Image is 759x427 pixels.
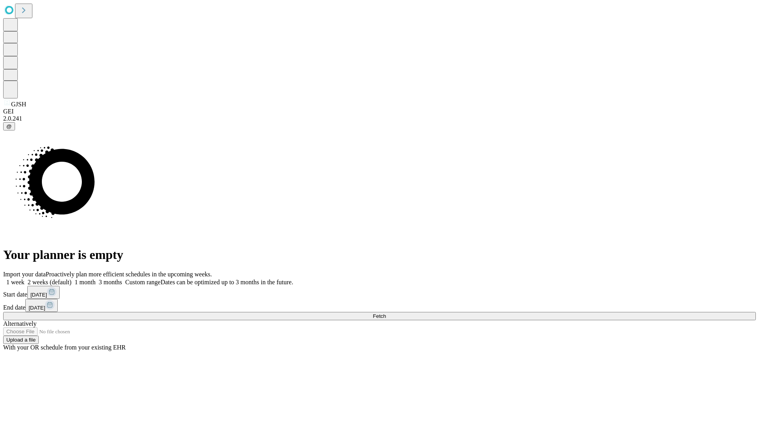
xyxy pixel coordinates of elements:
h1: Your planner is empty [3,248,756,262]
span: 1 month [75,279,96,285]
span: [DATE] [28,305,45,311]
div: 2.0.241 [3,115,756,122]
button: [DATE] [27,286,60,299]
span: Dates can be optimized up to 3 months in the future. [160,279,293,285]
span: Import your data [3,271,46,278]
span: GJSH [11,101,26,108]
span: Proactively plan more efficient schedules in the upcoming weeks. [46,271,212,278]
div: Start date [3,286,756,299]
span: 3 months [99,279,122,285]
div: End date [3,299,756,312]
span: Custom range [125,279,160,285]
span: 2 weeks (default) [28,279,72,285]
button: @ [3,122,15,130]
span: 1 week [6,279,25,285]
span: @ [6,123,12,129]
span: Fetch [373,313,386,319]
span: Alternatively [3,320,36,327]
button: Fetch [3,312,756,320]
span: With your OR schedule from your existing EHR [3,344,126,351]
button: [DATE] [25,299,58,312]
button: Upload a file [3,336,39,344]
div: GEI [3,108,756,115]
span: [DATE] [30,292,47,298]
